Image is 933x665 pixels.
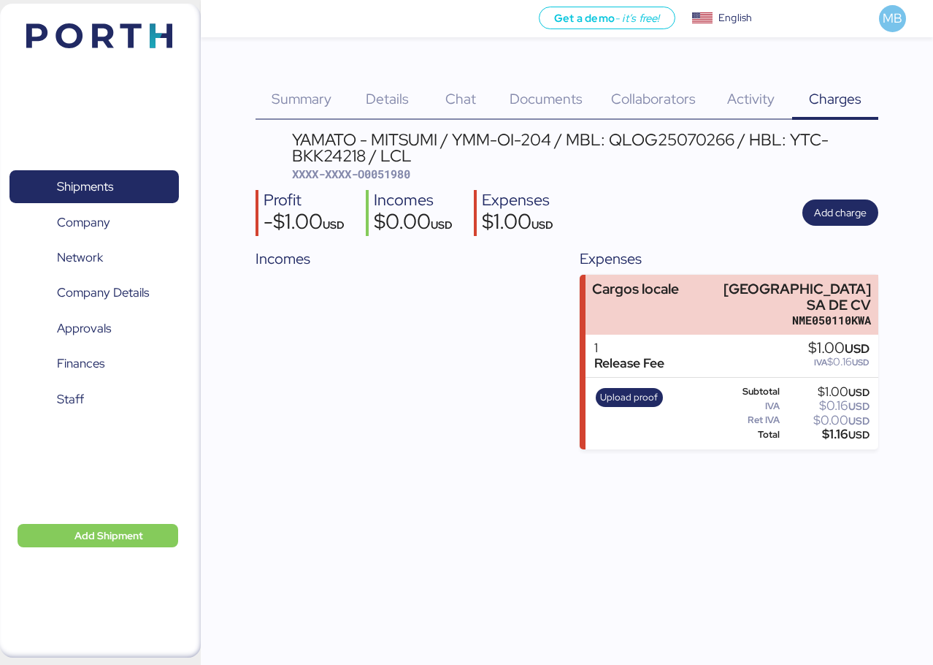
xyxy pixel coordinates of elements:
div: $1.16 [783,429,869,440]
div: $0.16 [808,357,869,368]
span: Details [366,89,409,108]
div: Release Fee [594,356,664,371]
div: IVA [712,401,780,411]
a: Shipments [9,170,179,204]
div: Expenses [580,248,878,270]
span: XXXX-XXXX-O0051980 [292,167,410,181]
span: USD [848,400,869,413]
div: $1.00 [783,387,869,398]
span: Add Shipment [74,527,143,544]
span: Activity [727,89,775,108]
div: YAMATO - MITSUMI / YMM-OI-204 / MBL: QLOG25070266 / HBL: YTC-BKK24218 / LCL [292,132,878,164]
a: Approvals [9,312,179,346]
div: [GEOGRAPHIC_DATA] SA DE CV [704,281,871,312]
div: Cargos locale [592,281,679,297]
button: Menu [210,7,234,31]
div: Expenses [482,190,553,211]
a: Network [9,241,179,275]
span: USD [431,218,453,232]
button: Add charge [802,199,878,226]
span: USD [848,414,869,427]
div: English [718,10,752,26]
div: $1.00 [482,211,553,236]
div: Total [712,430,780,440]
a: Staff [9,383,179,417]
span: Collaborators [611,89,696,108]
button: Add Shipment [18,524,178,547]
div: 1 [594,341,664,356]
span: Add charge [814,204,867,221]
div: $0.16 [783,400,869,411]
a: Company [9,205,179,239]
span: Chat [445,89,476,108]
span: USD [852,357,869,368]
span: USD [848,386,869,399]
span: Upload proof [600,389,658,406]
span: USD [845,341,869,357]
div: Incomes [256,248,554,270]
span: USD [323,218,345,232]
span: IVA [814,357,827,368]
span: Documents [510,89,583,108]
span: Staff [57,389,84,410]
span: Finances [57,353,104,374]
button: Upload proof [596,388,663,407]
div: $0.00 [374,211,453,236]
span: Company Details [57,282,149,303]
span: Company [57,212,110,233]
span: USD [531,218,553,232]
div: Ret IVA [712,415,780,425]
span: Charges [809,89,861,108]
div: -$1.00 [264,211,345,236]
span: MB [883,9,902,28]
a: Company Details [9,276,179,310]
span: Approvals [57,318,111,339]
span: USD [848,428,869,441]
div: $0.00 [783,415,869,426]
a: Finances [9,347,179,381]
span: Shipments [57,176,113,197]
div: NME050110KWA [704,313,871,328]
div: Subtotal [712,387,780,397]
span: Network [57,247,103,268]
span: Summary [272,89,331,108]
div: Incomes [374,190,453,211]
div: Profit [264,190,345,211]
div: $1.00 [808,341,869,357]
